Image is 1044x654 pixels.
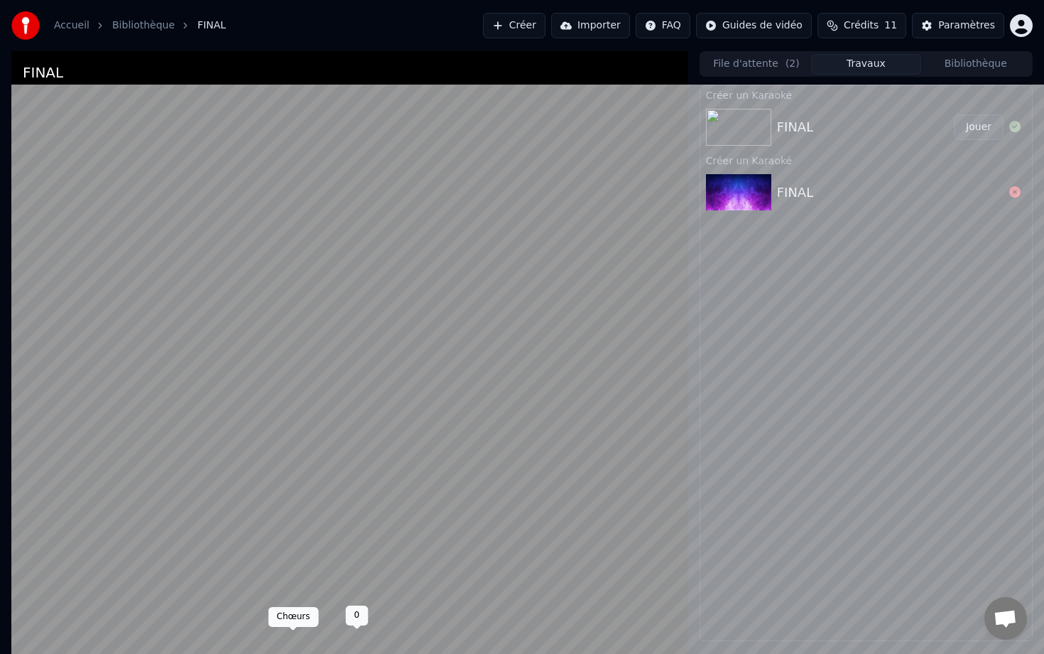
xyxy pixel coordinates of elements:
[197,18,226,33] span: FINAL
[700,151,1032,168] div: Créer un Karaoké
[777,117,813,137] div: FINAL
[921,54,1031,75] button: Bibliothèque
[811,54,920,75] button: Travaux
[700,86,1032,103] div: Créer un Karaoké
[346,606,369,626] div: 0
[54,18,226,33] nav: breadcrumb
[884,18,897,33] span: 11
[844,18,879,33] span: Crédits
[938,18,995,33] div: Paramètres
[702,54,811,75] button: File d'attente
[785,57,800,71] span: ( 2 )
[112,18,175,33] a: Bibliothèque
[817,13,906,38] button: Crédits11
[636,13,690,38] button: FAQ
[984,597,1027,640] div: Ouvrir le chat
[11,11,40,40] img: youka
[912,13,1004,38] button: Paramètres
[268,607,319,627] div: Chœurs
[551,13,630,38] button: Importer
[483,13,545,38] button: Créer
[23,63,63,82] div: FINAL
[777,183,813,203] div: FINAL
[696,13,812,38] button: Guides de vidéo
[54,18,89,33] a: Accueil
[954,114,1004,140] button: Jouer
